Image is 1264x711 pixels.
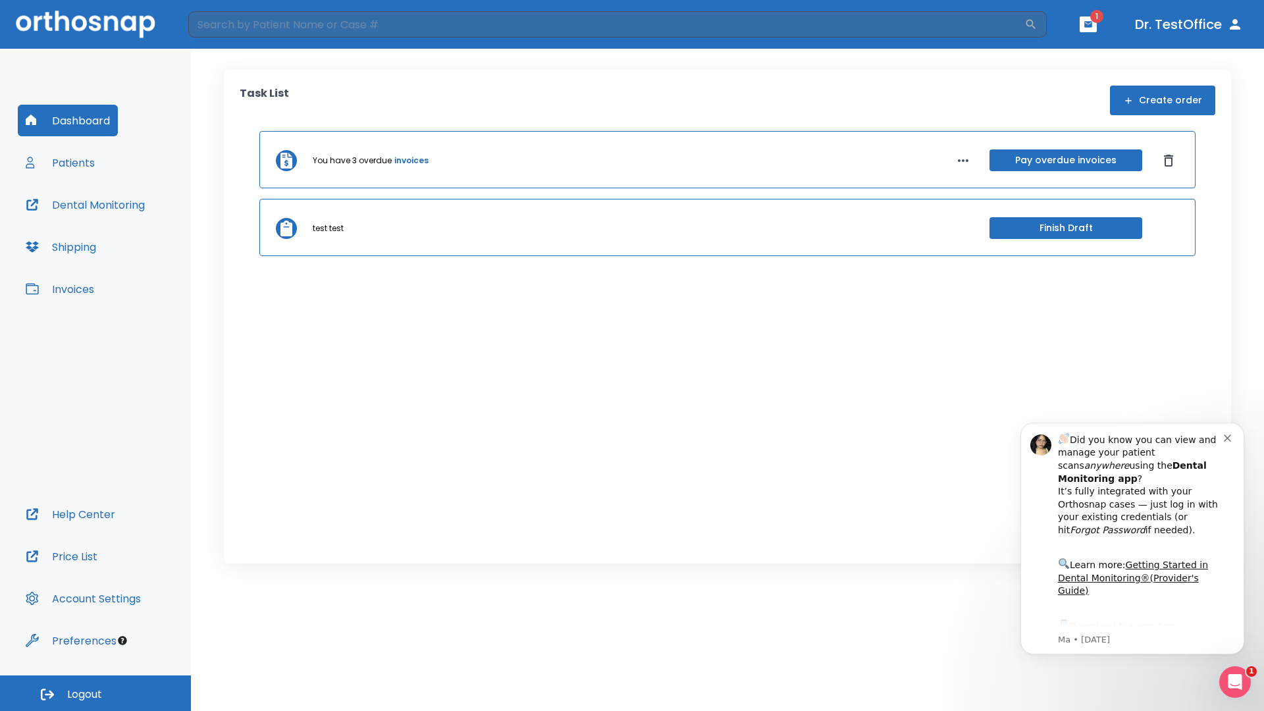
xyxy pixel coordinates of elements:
[1246,666,1257,677] span: 1
[989,149,1142,171] button: Pay overdue invoices
[57,231,223,243] p: Message from Ma, sent 4w ago
[18,540,105,572] button: Price List
[1130,13,1248,36] button: Dr. TestOffice
[18,273,102,305] button: Invoices
[16,11,155,38] img: Orthosnap
[18,625,124,656] button: Preferences
[18,583,149,614] button: Account Settings
[1001,403,1264,675] iframe: Intercom notifications message
[57,215,223,282] div: Download the app: | ​ Let us know if you need help getting started!
[394,155,429,167] a: invoices
[313,223,344,234] p: test test
[1110,86,1215,115] button: Create order
[1090,10,1103,23] span: 1
[18,189,153,221] button: Dental Monitoring
[18,231,104,263] button: Shipping
[18,147,103,178] button: Patients
[18,105,118,136] button: Dashboard
[240,86,289,115] p: Task List
[1158,150,1179,171] button: Dismiss
[989,217,1142,239] button: Finish Draft
[1219,666,1251,698] iframe: Intercom live chat
[18,498,123,530] button: Help Center
[223,28,234,39] button: Dismiss notification
[117,635,128,646] div: Tooltip anchor
[67,687,102,702] span: Logout
[57,218,174,242] a: App Store
[313,155,392,167] p: You have 3 overdue
[188,11,1024,38] input: Search by Patient Name or Case #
